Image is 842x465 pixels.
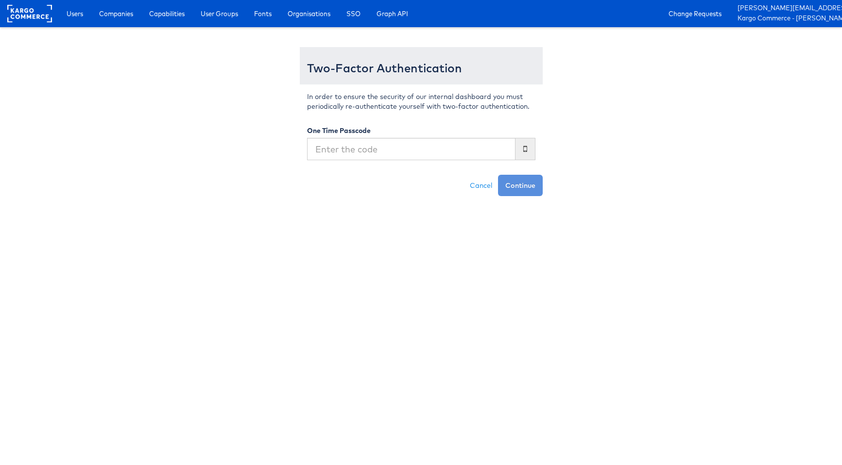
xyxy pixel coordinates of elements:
[59,5,90,22] a: Users
[193,5,245,22] a: User Groups
[307,62,535,74] h3: Two-Factor Authentication
[92,5,140,22] a: Companies
[254,9,272,18] span: Fonts
[247,5,279,22] a: Fonts
[142,5,192,22] a: Capabilities
[67,9,83,18] span: Users
[339,5,368,22] a: SSO
[498,175,543,196] button: Continue
[738,14,835,24] a: Kargo Commerce - [PERSON_NAME]
[288,9,330,18] span: Organisations
[99,9,133,18] span: Companies
[307,126,371,135] label: One Time Passcode
[377,9,408,18] span: Graph API
[307,92,535,111] p: In order to ensure the security of our internal dashboard you must periodically re-authenticate y...
[280,5,338,22] a: Organisations
[464,175,498,196] a: Cancel
[307,138,516,160] input: Enter the code
[149,9,185,18] span: Capabilities
[346,9,361,18] span: SSO
[369,5,415,22] a: Graph API
[738,3,835,14] a: [PERSON_NAME][EMAIL_ADDRESS][PERSON_NAME][DOMAIN_NAME]
[201,9,238,18] span: User Groups
[661,5,729,22] a: Change Requests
